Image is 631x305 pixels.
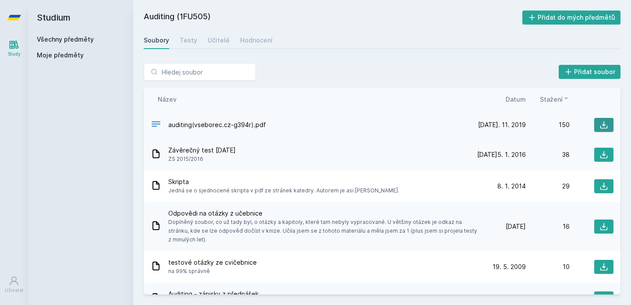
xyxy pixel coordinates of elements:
span: na 99% správně [168,267,257,276]
span: ZS 2015/2016 [168,155,236,163]
span: 8. 1. 2014 [497,182,526,191]
div: 10 [526,262,570,271]
div: Učitelé [208,36,230,45]
span: Doplněný soubor, co už tady byl, o otázky a kapitoly, které tam nebyly vypracované. U většiny otá... [168,218,479,244]
div: Soubory [144,36,169,45]
button: Stažení [540,95,570,104]
span: [DATE] [506,222,526,231]
a: Hodnocení [240,32,273,49]
span: Stažení [540,95,563,104]
span: 1. 4. 2012 [498,294,526,303]
span: Závěrečný test [DATE] [168,146,236,155]
span: auditing(vseborec.cz-g394r).pdf [168,121,266,129]
span: [DATE]. 11. 2019 [478,121,526,129]
h2: Auditing (1FU505) [144,11,522,25]
div: 150 [526,121,570,129]
div: Hodnocení [240,36,273,45]
a: Testy [180,32,197,49]
div: 38 [526,150,570,159]
span: Jedná se o sjednocené skripta v pdf ze stránek katedry. Autorem je asi [PERSON_NAME]. [168,186,399,195]
span: Odpovědi na otázky z učebnice [168,209,479,218]
a: Uživatel [2,271,26,298]
a: Všechny předměty [37,35,94,43]
div: Uživatel [5,287,23,294]
span: Moje předměty [37,51,84,60]
span: [DATE]5. 1. 2016 [477,150,526,159]
input: Hledej soubor [144,63,256,81]
div: PDF [151,119,161,131]
a: Study [2,35,26,62]
span: Auditing - zápisky z přednášek [168,290,259,298]
a: Soubory [144,32,169,49]
button: Přidat soubor [559,65,621,79]
button: Datum [506,95,526,104]
span: Skripta [168,177,399,186]
div: 16 [526,222,570,231]
div: 8 [526,294,570,303]
button: Přidat do mých předmětů [522,11,621,25]
a: Učitelé [208,32,230,49]
span: 19. 5. 2009 [493,262,526,271]
div: 29 [526,182,570,191]
span: testové otázky ze cvičebnice [168,258,257,267]
div: Study [8,51,21,57]
div: Testy [180,36,197,45]
button: Název [158,95,177,104]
